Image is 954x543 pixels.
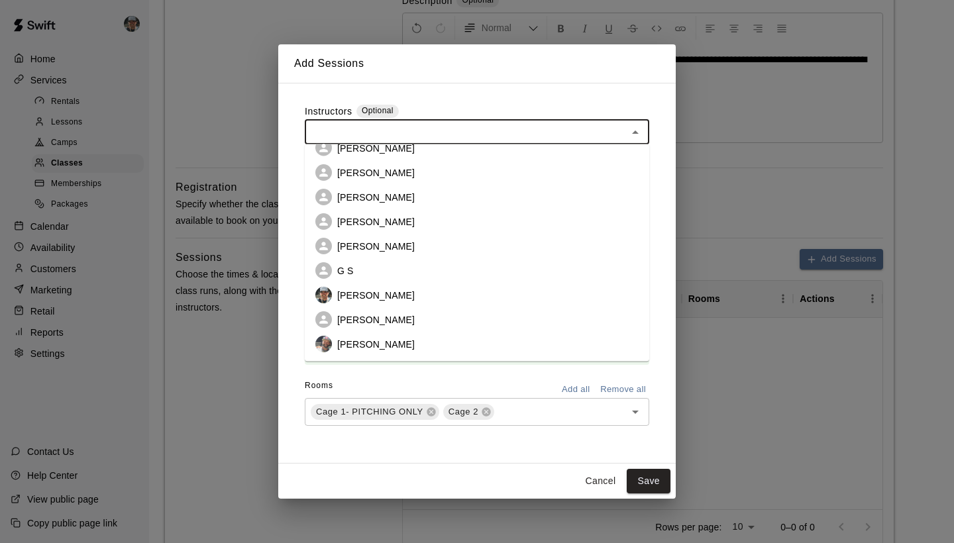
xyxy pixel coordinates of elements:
[337,337,415,350] p: [PERSON_NAME]
[315,336,332,352] img: Trent Hadley
[311,405,429,419] span: Cage 1- PITCHING ONLY
[337,141,415,154] p: [PERSON_NAME]
[443,405,484,419] span: Cage 2
[278,44,676,83] h2: Add Sessions
[337,288,415,301] p: [PERSON_NAME]
[626,123,645,142] button: Close
[579,469,621,493] button: Cancel
[443,404,494,420] div: Cage 2
[337,190,415,203] p: [PERSON_NAME]
[305,381,333,390] span: Rooms
[597,379,649,400] button: Remove all
[305,105,352,120] label: Instructors
[337,264,354,277] p: G S
[311,404,439,420] div: Cage 1- PITCHING ONLY
[627,469,670,493] button: Save
[315,287,332,303] img: Adam Broyles
[337,239,415,252] p: [PERSON_NAME]
[337,166,415,179] p: [PERSON_NAME]
[555,379,597,400] button: Add all
[626,403,645,421] button: Open
[337,313,415,326] p: [PERSON_NAME]
[362,106,394,115] span: Optional
[337,215,415,228] p: [PERSON_NAME]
